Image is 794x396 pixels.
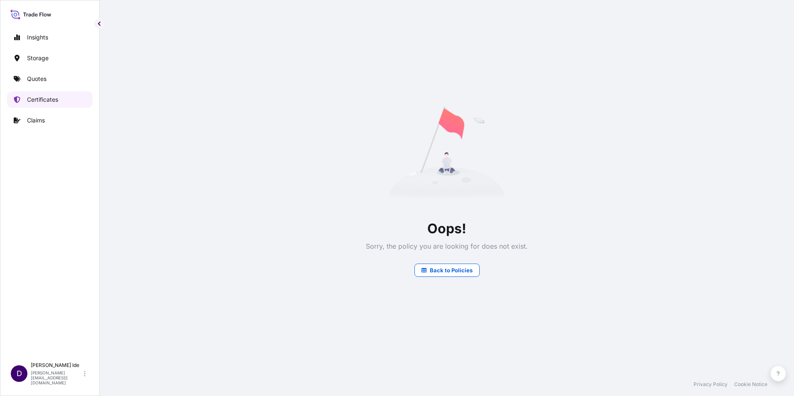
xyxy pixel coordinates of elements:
[27,75,47,83] p: Quotes
[734,381,767,388] a: Cookie Notice
[31,370,82,385] p: [PERSON_NAME][EMAIL_ADDRESS][DOMAIN_NAME]
[366,219,528,239] p: Oops!
[7,112,93,129] a: Claims
[7,91,93,108] a: Certificates
[366,242,528,250] p: Sorry, the policy you are looking for does not exist.
[27,33,48,42] p: Insights
[7,71,93,87] a: Quotes
[430,266,473,274] p: Back to Policies
[414,264,480,277] button: Back to Policies
[31,362,82,369] p: [PERSON_NAME] Ide
[27,95,58,104] p: Certificates
[17,369,22,378] span: D
[7,29,93,46] a: Insights
[694,381,728,388] a: Privacy Policy
[27,54,49,62] p: Storage
[7,50,93,66] a: Storage
[27,116,45,125] p: Claims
